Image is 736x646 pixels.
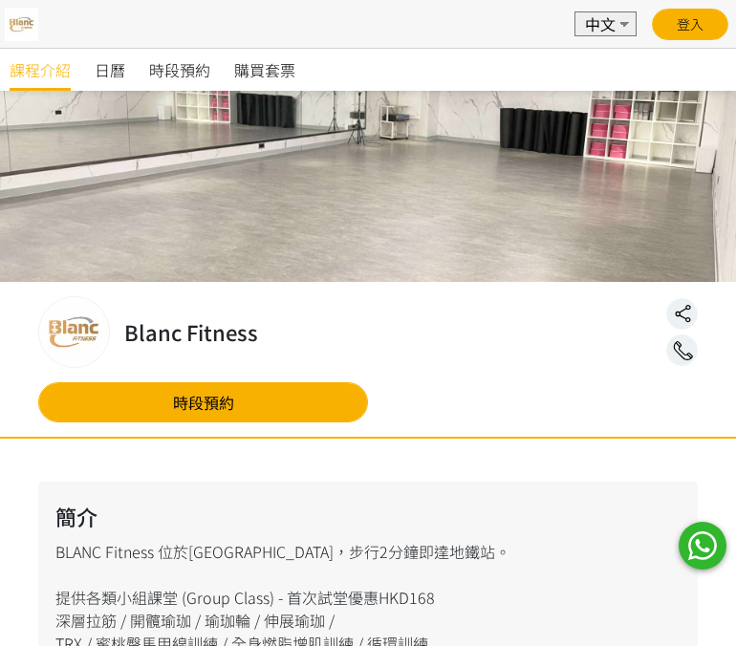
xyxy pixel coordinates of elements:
a: 日曆 [95,49,125,91]
a: 購買套票 [234,49,295,91]
h2: 簡介 [55,501,681,532]
span: 日曆 [95,58,125,81]
a: 課程介紹 [10,49,71,91]
a: 時段預約 [38,382,368,422]
span: 時段預約 [149,58,210,81]
h2: Blanc Fitness [124,316,258,348]
span: 購買套票 [234,58,295,81]
a: 登入 [677,14,704,33]
a: 時段預約 [149,49,210,91]
span: 課程介紹 [10,58,71,81]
